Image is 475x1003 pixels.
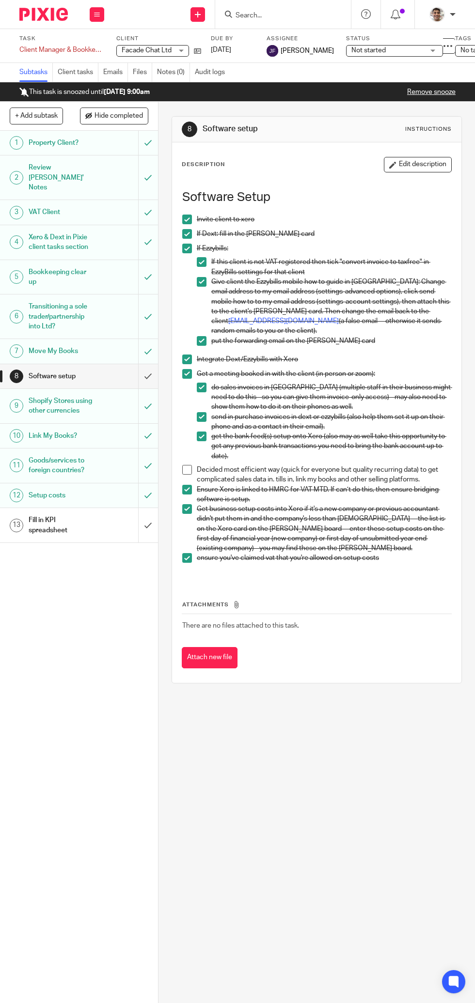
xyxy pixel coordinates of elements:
[211,432,451,461] p: get the bank feed(s) setup onto Xero (also may as well take this opportunity to get any previous ...
[197,244,451,253] p: If Ezzybills:
[29,205,95,219] h1: VAT Client
[10,344,23,358] div: 7
[182,622,299,629] span: There are no files attached to this task.
[19,45,104,55] div: Client Manager &amp; Bookkeeping Onboarding Job
[182,122,197,137] div: 8
[203,124,337,134] h1: Software setup
[29,513,95,538] h1: Fill in KPI spreadsheet
[182,161,225,169] p: Description
[10,235,23,249] div: 4
[29,429,95,443] h1: Link My Books?
[10,171,23,185] div: 2
[10,399,23,413] div: 9
[197,229,451,239] p: If Dext: fill in the [PERSON_NAME] card
[133,63,152,82] a: Files
[29,265,95,290] h1: Bookkeeping clear up
[211,46,231,53] span: [DATE]
[281,46,334,56] span: [PERSON_NAME]
[10,136,23,150] div: 1
[211,412,451,432] p: send in purchase invoices in dext or ezzybills (also help them set it up on their phone and as a ...
[29,453,95,478] h1: Goods/services to foreign countries?
[80,108,148,124] button: Hide completed
[211,277,451,336] p: Give client the Ezzybills mobile how to guide in [GEOGRAPHIC_DATA]: Change email address to my em...
[197,369,451,379] p: Get a meeting booked in with the client (in person or zoom):
[10,429,23,443] div: 10
[182,647,237,669] button: Attach new file
[10,206,23,219] div: 3
[267,35,334,43] label: Assignee
[104,89,150,95] b: [DATE] 9:00am
[235,12,322,20] input: Search
[29,488,95,503] h1: Setup costs
[351,47,386,54] span: Not started
[116,35,201,43] label: Client
[19,87,150,97] p: This task is snoozed until
[429,7,445,22] img: PXL_20240409_141816916.jpg
[197,504,451,553] p: Get business setup costs into Xero if it's a new company or previous accountant didn't put them i...
[10,489,23,502] div: 12
[10,270,23,284] div: 5
[29,369,95,384] h1: Software setup
[29,160,95,195] h1: Review [PERSON_NAME]' Notes
[228,318,339,324] a: [EMAIL_ADDRESS][DOMAIN_NAME]
[157,63,190,82] a: Notes (0)
[346,35,443,43] label: Status
[211,35,254,43] label: Due by
[182,602,229,607] span: Attachments
[10,370,23,383] div: 8
[58,63,98,82] a: Client tasks
[29,299,95,334] h1: Transitioning a sole trader/partnership into Ltd?
[197,553,451,563] p: ensure you've claimed vat that you're allowed on setup costs
[103,63,128,82] a: Emails
[211,336,451,346] p: put the forwarding email on the [PERSON_NAME] card
[19,35,104,43] label: Task
[211,257,451,277] p: If this client is not VAT registered then tick "convert invoice to taxfree" in EzzyBills settings...
[197,355,451,364] p: Integrate Dext/Ezzybills with Xero
[10,519,23,532] div: 13
[10,108,63,124] button: + Add subtask
[197,215,451,224] p: Invite client to xero
[10,310,23,324] div: 6
[29,230,95,255] h1: Xero & Dext in Pixie client tasks section
[10,459,23,472] div: 11
[29,136,95,150] h1: Property Client?
[122,47,172,54] span: Facade Chat Ltd
[29,394,95,418] h1: Shopify Stores using other currencies
[182,190,451,205] h1: Software Setup
[407,89,456,95] a: Remove snooze
[405,125,452,133] div: Instructions
[19,63,53,82] a: Subtasks
[29,344,95,358] h1: Move My Books
[95,112,143,120] span: Hide completed
[19,8,68,21] img: Pixie
[384,157,452,172] button: Edit description
[197,465,451,485] p: Decided most efficient way (quick for everyone but quality recurring data) to get complicated sal...
[211,383,451,412] p: do sales invoices in [GEOGRAPHIC_DATA] (multiple staff in their business might need to do this - ...
[19,45,104,55] div: Client Manager & Bookkeeping Onboarding Job
[195,63,230,82] a: Audit logs
[197,485,451,505] p: Ensure Xero is linked to HMRC for VAT MTD. If can’t do this, then ensure bridging software is setup.
[267,45,278,57] img: svg%3E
